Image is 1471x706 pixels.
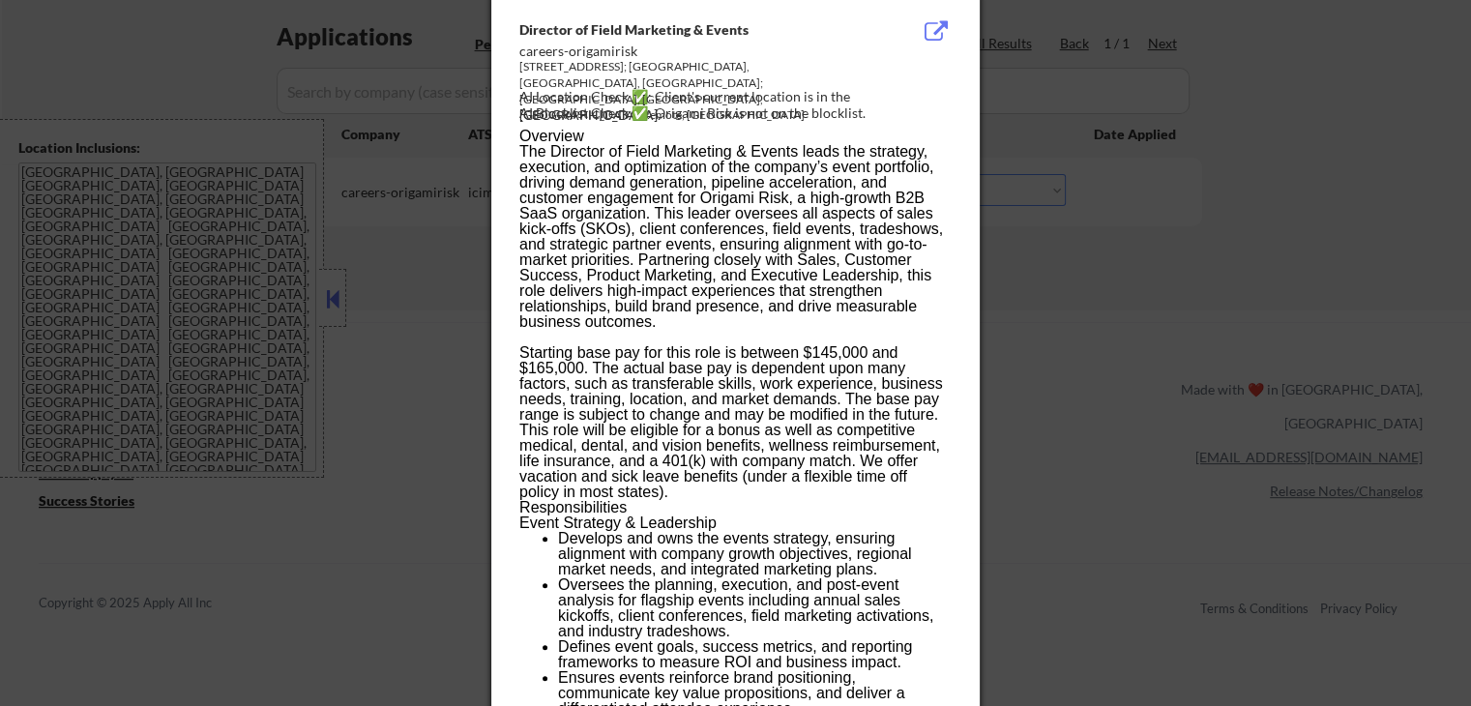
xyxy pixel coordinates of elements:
li: Defines event goals, success metrics, and reporting frameworks to measure ROI and business impact. [558,639,951,670]
h1: Event Strategy & Leadership [519,515,951,531]
h2: Responsibilities [519,500,951,515]
h2: Overview [519,129,951,144]
div: Director of Field Marketing & Events [519,20,854,40]
div: AI Blocklist Check ✅: Origami Risk is not on the blocklist. [519,103,959,123]
p: Starting base pay for this role is between $145,000 and $165,000. The actual base pay is dependen... [519,345,951,500]
div: [STREET_ADDRESS]; [GEOGRAPHIC_DATA], [GEOGRAPHIC_DATA], [GEOGRAPHIC_DATA]; [GEOGRAPHIC_DATA], [GE... [519,59,854,124]
li: Develops and owns the events strategy, ensuring alignment with company growth objectives, regiona... [558,531,951,577]
p: The Director of Field Marketing & Events leads the strategy, execution, and optimization of the c... [519,144,951,330]
li: Oversees the planning, execution, and post-event analysis for flagship events including annual sa... [558,577,951,639]
div: careers-origamirisk [519,42,854,61]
